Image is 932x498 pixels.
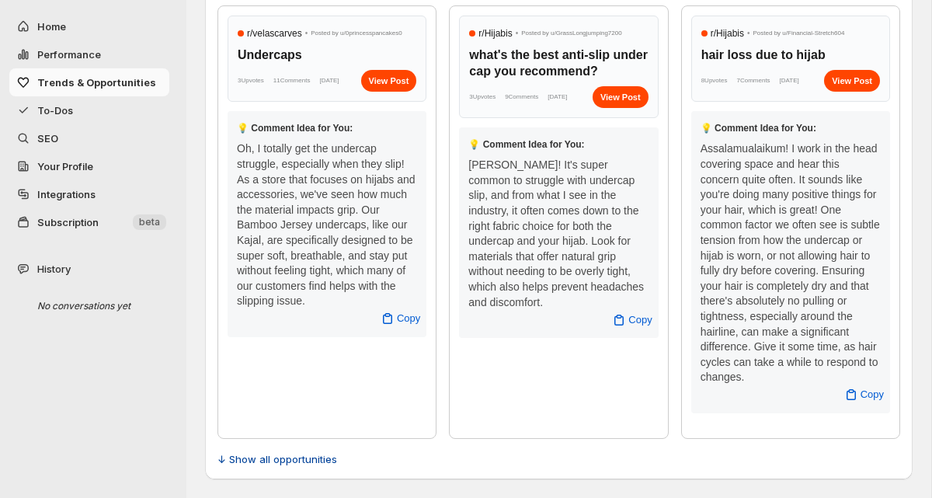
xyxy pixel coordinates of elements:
[468,139,584,150] span: 💡 Comment Idea for You:
[37,261,71,277] span: History
[711,26,744,41] span: r/ Hijabis
[273,73,311,89] span: 11 Comments
[37,188,96,200] span: Integrations
[9,96,169,124] button: To-Dos
[9,68,169,96] button: Trends & Opportunities
[593,86,649,108] a: View Post
[237,141,417,309] div: Oh, I totally get the undercap struggle, especially when they slip! As a store that focuses on hi...
[478,26,512,41] span: r/ Hijabis
[861,387,884,402] span: Copy
[37,132,58,145] span: SEO
[370,306,429,331] button: Copy
[139,216,160,228] span: beta
[37,76,156,89] span: Trends & Opportunities
[505,89,538,105] span: 9 Comments
[521,26,621,41] span: Posted by u/ GrassLongjumping7200
[9,208,169,236] button: Subscription
[217,451,337,467] span: ↓ Show all opportunities
[238,73,264,89] span: 3 Upvotes
[237,123,353,134] span: 💡 Comment Idea for You:
[747,26,750,41] span: •
[548,89,567,105] span: [DATE]
[701,47,880,64] h3: hair loss due to hijab
[736,73,770,89] span: 7 Comments
[9,12,169,40] button: Home
[361,70,417,92] a: View Post
[397,311,420,326] span: Copy
[469,47,648,80] h3: what's the best anti-slip under cap you recommend?
[701,123,816,134] span: 💡 Comment Idea for You:
[319,73,339,89] span: [DATE]
[311,26,402,41] span: Posted by u/ 0princesspancakes0
[9,152,169,180] a: Your Profile
[834,382,893,407] button: Copy
[701,73,728,89] span: 8 Upvotes
[238,47,416,64] h3: Undercaps
[37,20,66,33] span: Home
[208,447,346,472] button: ↓ Show all opportunities
[824,70,880,92] a: View Post
[37,216,99,228] span: Subscription
[37,160,93,172] span: Your Profile
[628,312,652,328] span: Copy
[9,180,169,208] a: Integrations
[780,73,799,89] span: [DATE]
[469,89,496,105] span: 3 Upvotes
[701,141,881,385] div: Assalamualaikum! I work in the head covering space and hear this concern quite often. It sounds l...
[753,26,845,41] span: Posted by u/ Financial-Stretch604
[37,48,101,61] span: Performance
[9,40,169,68] button: Performance
[305,26,308,41] span: •
[25,292,172,320] div: No conversations yet
[37,104,73,117] span: To-Dos
[468,158,649,310] div: [PERSON_NAME]! It's super common to struggle with undercap slip, and from what I see in the indus...
[602,308,661,333] button: Copy
[247,26,302,41] span: r/ velascarves
[516,26,519,41] span: •
[9,124,169,152] a: SEO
